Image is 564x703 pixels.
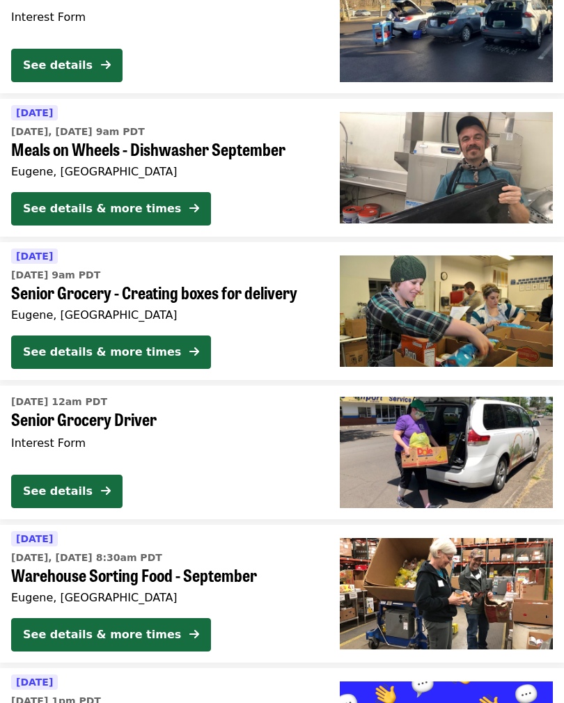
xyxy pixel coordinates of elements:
[11,283,318,303] span: Senior Grocery - Creating boxes for delivery
[16,677,53,688] span: [DATE]
[23,57,93,74] div: See details
[23,626,181,643] div: See details & more times
[11,308,318,322] div: Eugene, [GEOGRAPHIC_DATA]
[23,483,93,500] div: See details
[189,628,199,641] i: arrow-right icon
[340,255,553,367] img: Senior Grocery - Creating boxes for delivery organized by FOOD For Lane County
[11,591,318,604] div: Eugene, [GEOGRAPHIC_DATA]
[11,395,107,409] time: [DATE] 12am PDT
[11,49,123,82] button: See details
[11,565,318,585] span: Warehouse Sorting Food - September
[23,200,181,217] div: See details & more times
[340,538,553,649] img: Warehouse Sorting Food - September organized by FOOD For Lane County
[11,268,100,283] time: [DATE] 9am PDT
[189,202,199,215] i: arrow-right icon
[16,251,53,262] span: [DATE]
[11,10,86,24] span: Interest Form
[101,58,111,72] i: arrow-right icon
[101,484,111,498] i: arrow-right icon
[11,192,211,226] button: See details & more times
[11,618,211,651] button: See details & more times
[11,551,162,565] time: [DATE], [DATE] 8:30am PDT
[340,112,553,223] img: Meals on Wheels - Dishwasher September organized by FOOD For Lane County
[11,436,86,450] span: Interest Form
[11,125,145,139] time: [DATE], [DATE] 9am PDT
[11,409,318,429] span: Senior Grocery Driver
[11,139,318,159] span: Meals on Wheels - Dishwasher September
[11,475,123,508] button: See details
[16,533,53,544] span: [DATE]
[16,107,53,118] span: [DATE]
[23,344,181,361] div: See details & more times
[340,397,553,508] img: Senior Grocery Driver organized by FOOD For Lane County
[11,165,318,178] div: Eugene, [GEOGRAPHIC_DATA]
[11,335,211,369] button: See details & more times
[189,345,199,358] i: arrow-right icon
